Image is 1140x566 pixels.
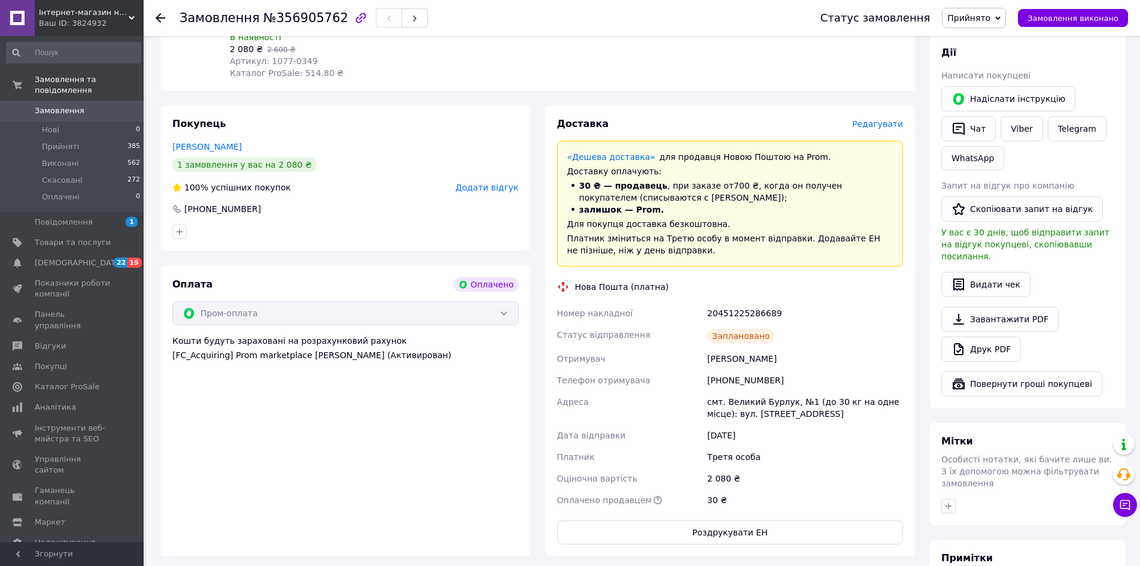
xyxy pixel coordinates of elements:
[557,452,595,462] span: Платник
[572,281,672,293] div: Нова Пошта (платна)
[557,431,626,440] span: Дата відправки
[557,354,606,364] span: Отримувач
[1001,116,1042,141] a: Viber
[705,370,905,391] div: [PHONE_NUMBER]
[941,181,1074,190] span: Запит на відгук про компанію
[557,520,904,544] button: Роздрукувати ЕН
[180,11,260,25] span: Замовлення
[267,46,295,54] span: 2 600 ₴
[820,12,931,24] div: Статус замовлення
[705,489,905,511] div: 30 ₴
[1018,9,1128,27] button: Замовлення виконано
[35,105,84,116] span: Замовлення
[127,141,140,152] span: 385
[35,537,96,548] span: Налаштування
[557,118,609,129] span: Доставка
[127,175,140,186] span: 272
[42,175,83,186] span: Скасовані
[705,302,905,324] div: 20451225286689
[557,376,650,385] span: Телефон отримувача
[263,11,348,25] span: №356905762
[852,119,903,129] span: Редагувати
[947,13,990,23] span: Прийнято
[941,146,1004,170] a: WhatsApp
[579,205,664,214] span: залишок — Prom.
[6,42,141,63] input: Пошук
[127,158,140,169] span: 562
[1048,116,1106,141] a: Telegram
[172,181,291,193] div: успішних покупок
[35,341,66,352] span: Відгуки
[941,71,1030,80] span: Написати покупцеві
[42,141,79,152] span: Прийняті
[230,68,343,78] span: Каталог ProSale: 514.80 ₴
[567,180,893,204] li: , при заказе от 700 ₴ , когда он получен покупателем (списываются с [PERSON_NAME]);
[705,425,905,446] div: [DATE]
[230,56,318,66] span: Артикул: 1077-0349
[557,495,652,505] span: Оплачено продавцем
[557,330,650,340] span: Статус відправлення
[42,125,59,135] span: Нові
[941,47,956,58] span: Дії
[39,7,129,18] span: Інтернет-магазин наручних годинників Time-Step
[941,307,1059,332] a: Завантажити PDF
[455,183,518,192] span: Додати відгук
[705,348,905,370] div: [PERSON_NAME]
[172,118,226,129] span: Покупець
[35,454,111,476] span: Управління сайтом
[557,397,589,407] span: Адреса
[172,158,317,172] div: 1 замовлення у вас на 2 080 ₴
[941,86,1075,111] button: Надіслати інструкцію
[567,218,893,230] div: Для покупця доставка безкоштовна.
[567,165,893,177] div: Доставку оплачують:
[941,228,1109,261] span: У вас є 30 днів, щоб відправити запит на відгук покупцеві, скопіювавши посилання.
[172,335,519,361] div: Кошти будуть зараховані на розрахунковий рахунок
[35,74,144,96] span: Замовлення та повідомлення
[35,382,99,392] span: Каталог ProSale
[567,232,893,256] div: Платник зміниться на Третю особу в момент відправки. Додавайте ЕН не пізніше, ніж у день відправки.
[35,517,65,528] span: Маркет
[941,116,996,141] button: Чат
[230,44,263,54] span: 2 080 ₴
[941,196,1103,222] button: Скопіювати запит на відгук
[941,272,1030,297] button: Видати чек
[136,125,140,135] span: 0
[35,309,111,331] span: Панель управління
[184,183,208,192] span: 100%
[941,552,993,564] span: Примітки
[35,361,67,372] span: Покупці
[136,192,140,202] span: 0
[705,446,905,468] div: Третя особа
[39,18,144,29] div: Ваш ID: 3824932
[567,151,893,163] div: для продавця Новою Поштою на Prom.
[705,391,905,425] div: смт. Великий Бурлук, №1 (до 30 кг на одне місце): вул. [STREET_ADDRESS]
[705,468,905,489] div: 2 080 ₴
[557,308,633,318] span: Номер накладної
[454,277,518,292] div: Оплачено
[1113,493,1137,517] button: Чат з покупцем
[172,279,212,290] span: Оплата
[579,181,668,190] span: 30 ₴ — продавець
[707,329,775,343] div: Заплановано
[941,371,1102,396] button: Повернути гроші покупцеві
[941,435,973,447] span: Мітки
[35,217,93,228] span: Повідомлення
[183,203,262,215] div: [PHONE_NUMBER]
[127,258,141,268] span: 15
[42,192,80,202] span: Оплачені
[114,258,127,268] span: 22
[567,152,655,162] a: «Дешева доставка»
[172,349,519,361] div: [FC_Acquiring] Prom marketplace [PERSON_NAME] (Активирован)
[941,455,1112,488] span: Особисті нотатки, які бачите лише ви. З їх допомогою можна фільтрувати замовлення
[941,337,1021,362] a: Друк PDF
[35,258,123,268] span: [DEMOGRAPHIC_DATA]
[35,278,111,299] span: Показники роботи компанії
[126,217,138,227] span: 1
[1027,14,1118,23] span: Замовлення виконано
[42,158,79,169] span: Виконані
[35,402,76,413] span: Аналітика
[230,32,281,42] span: В наявності
[35,237,111,248] span: Товари та послуги
[557,474,637,483] span: Оціночна вартість
[35,423,111,444] span: Інструменти веб-майстра та SEO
